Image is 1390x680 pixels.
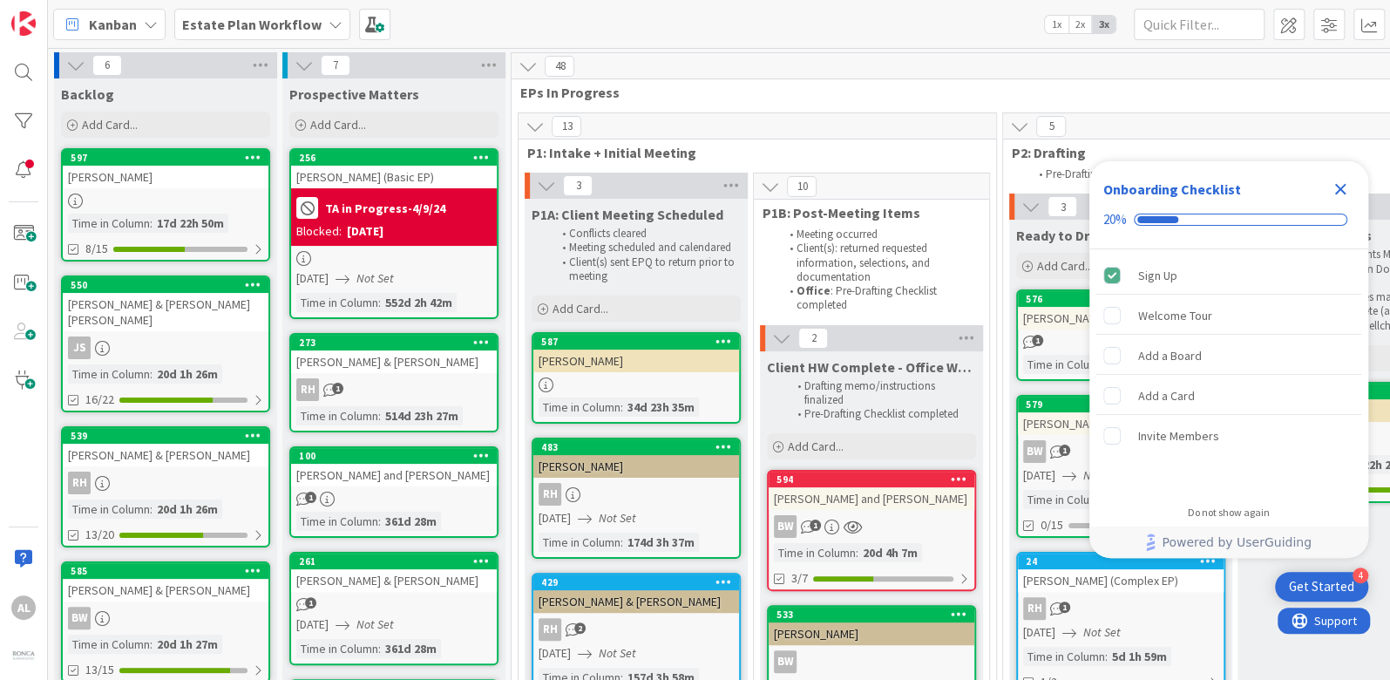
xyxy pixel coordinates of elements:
span: Kanban [89,14,137,35]
div: Add a Card is incomplete. [1096,377,1361,415]
div: 4 [1353,568,1368,583]
span: 1x [1045,16,1068,33]
span: : [150,500,153,519]
div: 483[PERSON_NAME] [533,439,739,478]
i: Not Set [1083,624,1121,640]
span: 3 [1048,196,1077,217]
div: BW [769,650,974,673]
div: 261 [291,554,497,569]
div: 597[PERSON_NAME] [63,150,268,188]
div: RH [533,618,739,641]
div: Welcome Tour [1138,305,1212,326]
div: Add a Board is incomplete. [1096,337,1361,375]
div: Blocked: [296,222,342,241]
span: : [150,214,153,233]
div: 539 [63,428,268,444]
span: P1B: Post-Meeting Items [763,204,967,221]
span: 7 [321,55,350,76]
div: BW [1018,440,1224,463]
div: Footer [1089,527,1368,558]
span: : [150,635,153,654]
a: Powered by UserGuiding [1098,527,1359,558]
span: : [378,406,381,425]
div: 100 [291,448,497,464]
div: Invite Members is incomplete. [1096,417,1361,455]
div: Onboarding Checklist [1103,179,1241,200]
li: Drafting memo/instructions finalized [788,379,973,408]
span: Backlog [61,85,114,103]
img: avatar [11,644,36,669]
span: : [856,543,858,562]
span: [DATE] [539,644,571,663]
span: [DATE] [539,509,571,527]
div: Time in Column [296,512,378,531]
div: Time in Column [1023,490,1105,509]
i: Not Set [599,645,636,661]
div: 579 [1026,398,1224,411]
li: Meeting scheduled and calendared [553,241,738,255]
div: Time in Column [296,406,378,425]
div: [PERSON_NAME] [1018,412,1224,435]
div: 550 [71,279,268,291]
b: TA in Progress-4/9/24 [325,202,445,214]
div: 594[PERSON_NAME] and [PERSON_NAME] [769,472,974,510]
li: Pre-Drafting Checklist completed [788,407,973,421]
div: RH [539,618,561,641]
div: 533[PERSON_NAME] [769,607,974,645]
div: Sign Up is complete. [1096,256,1361,295]
div: 100[PERSON_NAME] and [PERSON_NAME] [291,448,497,486]
div: Get Started [1289,578,1354,595]
span: Support [37,3,79,24]
li: Conflicts cleared [553,227,738,241]
div: [PERSON_NAME] (Complex EP) [1018,569,1224,592]
div: 256 [299,152,497,164]
div: 24 [1026,555,1224,568]
div: 100 [299,450,497,462]
div: 587 [533,334,739,350]
div: 20d 1h 27m [153,635,222,654]
span: : [620,533,623,552]
div: [PERSON_NAME] & [PERSON_NAME] [PERSON_NAME] [63,293,268,331]
div: Time in Column [68,500,150,519]
span: Add Card... [553,301,608,316]
span: 3/7 [791,569,808,588]
div: RH [539,483,561,506]
div: 552d 2h 42m [381,293,457,312]
div: 597 [63,150,268,166]
div: RH [63,472,268,494]
div: 273 [291,335,497,350]
span: Add Card... [1037,258,1093,274]
div: Time in Column [68,214,150,233]
div: RH [291,378,497,401]
div: Add a Card [1138,385,1195,406]
div: Checklist progress: 20% [1103,212,1354,228]
div: Checklist Container [1089,161,1368,558]
span: Ready to Draft [1016,227,1108,244]
div: 20d 4h 7m [858,543,922,562]
div: [PERSON_NAME] and [PERSON_NAME] [769,487,974,510]
span: [DATE] [1023,466,1055,485]
div: 17d 22h 50m [153,214,228,233]
div: Time in Column [539,398,620,417]
div: [PERSON_NAME] & [PERSON_NAME] [291,569,497,592]
span: 48 [545,56,574,77]
span: 2 [798,328,828,349]
div: 585[PERSON_NAME] & [PERSON_NAME] [63,563,268,602]
div: 361d 28m [381,512,441,531]
div: [DATE] [347,222,383,241]
span: 13/20 [85,526,114,544]
div: [PERSON_NAME] [533,455,739,478]
span: 16/22 [85,391,114,409]
span: Add Card... [310,117,366,133]
span: Client HW Complete - Office Work [767,358,976,376]
i: Not Set [356,270,394,286]
span: 2 [574,622,586,634]
div: 483 [533,439,739,455]
div: 261[PERSON_NAME] & [PERSON_NAME] [291,554,497,592]
span: Prospective Matters [289,85,419,103]
div: [PERSON_NAME] [1018,307,1224,330]
div: 587[PERSON_NAME] [533,334,739,372]
span: 13 [552,116,581,137]
div: 550[PERSON_NAME] & [PERSON_NAME] [PERSON_NAME] [63,277,268,331]
div: 5d 1h 59m [1108,647,1171,666]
